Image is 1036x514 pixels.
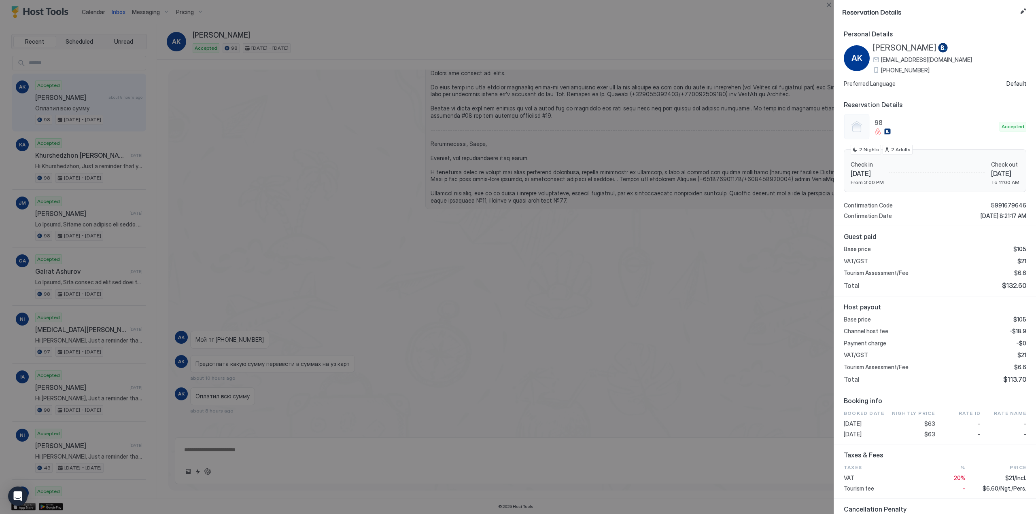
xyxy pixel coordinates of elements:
[844,233,1026,241] span: Guest paid
[844,464,904,471] span: Taxes
[1002,123,1024,130] span: Accepted
[924,420,935,427] span: $63
[844,328,888,335] span: Channel host fee
[844,30,1026,38] span: Personal Details
[851,179,884,185] span: From 3:00 PM
[991,179,1019,185] span: To 11:00 AM
[859,146,879,153] span: 2 Nights
[954,474,966,482] span: 20%
[991,169,1019,178] span: [DATE]
[844,505,1026,513] span: Cancellation Penalty
[851,52,862,64] span: AK
[1023,431,1026,438] span: -
[844,410,890,417] span: Booked Date
[1023,420,1026,427] span: -
[844,474,904,482] span: VAT
[983,485,1026,492] span: $6.60/Ngt./Pers.
[892,410,935,417] span: Nightly Price
[8,487,28,506] div: Open Intercom Messenger
[1003,375,1026,383] span: $113.70
[1006,80,1026,87] span: Default
[881,56,972,63] span: [EMAIL_ADDRESS][DOMAIN_NAME]
[844,420,890,427] span: [DATE]
[981,212,1026,220] span: [DATE] 8:21:17 AM
[873,43,936,53] span: [PERSON_NAME]
[1010,464,1026,471] span: Price
[844,485,904,492] span: Tourism fee
[844,258,868,265] span: VAT/GST
[1013,316,1026,323] span: $105
[959,410,981,417] span: Rate ID
[844,364,909,371] span: Tourism Assessment/Fee
[960,464,965,471] span: %
[1009,328,1026,335] span: -$18.9
[1014,364,1026,371] span: $6.6
[1002,281,1026,290] span: $132.60
[991,202,1026,209] span: 5991679646
[1016,340,1026,347] span: -$0
[991,161,1019,168] span: Check out
[844,80,896,87] span: Preferred Language
[881,67,930,74] span: [PHONE_NUMBER]
[851,169,884,178] span: [DATE]
[844,316,871,323] span: Base price
[844,351,868,359] span: VAT/GST
[1005,474,1026,482] span: $21/Incl.
[844,101,1026,109] span: Reservation Details
[844,375,860,383] span: Total
[844,431,890,438] span: [DATE]
[891,146,911,153] span: 2 Adults
[978,431,981,438] span: -
[844,340,886,347] span: Payment charge
[844,212,892,220] span: Confirmation Date
[924,431,935,438] span: $63
[844,303,1026,311] span: Host payout
[1018,6,1028,16] button: Edit reservation
[844,245,871,253] span: Base price
[1017,351,1026,359] span: $21
[844,281,860,290] span: Total
[1013,245,1026,253] span: $105
[1014,269,1026,277] span: $6.6
[844,269,909,277] span: Tourism Assessment/Fee
[963,485,966,492] span: -
[1017,258,1026,265] span: $21
[875,118,996,127] span: 98
[844,202,893,209] span: Confirmation Code
[844,397,1026,405] span: Booking info
[851,161,884,168] span: Check in
[842,6,1017,17] span: Reservation Details
[978,420,981,427] span: -
[994,410,1026,417] span: Rate Name
[844,451,1026,459] span: Taxes & Fees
